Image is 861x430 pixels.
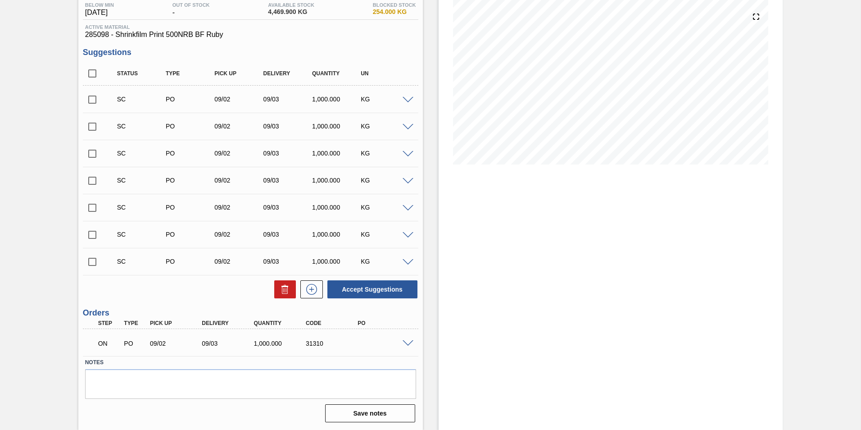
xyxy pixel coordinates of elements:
div: KG [358,177,413,184]
div: New suggestion [296,280,323,298]
div: Purchase order [163,231,218,238]
div: KG [358,231,413,238]
span: Active Material [85,24,416,30]
div: 09/03/2025 [261,231,316,238]
span: 254.000 KG [373,9,416,15]
div: Delivery [261,70,316,77]
div: - [170,2,212,17]
div: Pick up [148,320,206,326]
p: ON [98,340,121,347]
div: 09/03/2025 [261,204,316,211]
div: 09/02/2025 [212,258,267,265]
span: Out Of Stock [172,2,210,8]
div: Delivery [199,320,258,326]
div: Type [122,320,149,326]
div: Purchase order [163,204,218,211]
div: Suggestion Created [115,150,169,157]
div: Purchase order [122,340,149,347]
span: Below Min [85,2,114,8]
div: 09/03/2025 [261,258,316,265]
div: Suggestion Created [115,123,169,130]
div: Type [163,70,218,77]
div: KG [358,123,413,130]
div: Step [96,320,123,326]
div: 09/03/2025 [261,177,316,184]
div: 31310 [304,340,362,347]
div: 09/02/2025 [148,340,206,347]
div: KG [358,258,413,265]
div: 1,000.000 [310,258,364,265]
div: 09/02/2025 [212,96,267,103]
h3: Suggestions [83,48,418,57]
div: 09/02/2025 [212,123,267,130]
div: KG [358,96,413,103]
div: PO [355,320,413,326]
div: 09/02/2025 [212,177,267,184]
div: Purchase order [163,258,218,265]
span: Available Stock [268,2,314,8]
span: 4,469.900 KG [268,9,314,15]
div: Status [115,70,169,77]
div: Purchase order [163,123,218,130]
div: Purchase order [163,177,218,184]
div: Suggestion Created [115,258,169,265]
div: Purchase order [163,96,218,103]
div: 09/03/2025 [261,123,316,130]
div: 1,000.000 [310,96,364,103]
button: Accept Suggestions [327,280,417,298]
span: 285098 - Shrinkfilm Print 500NRB BF Ruby [85,31,416,39]
label: Notes [85,356,416,369]
div: Suggestion Created [115,204,169,211]
div: 09/03/2025 [261,96,316,103]
span: Blocked Stock [373,2,416,8]
div: Purchase order [163,150,218,157]
div: Suggestion Created [115,231,169,238]
div: Accept Suggestions [323,279,418,299]
div: 1,000.000 [252,340,310,347]
div: 1,000.000 [310,204,364,211]
div: 09/02/2025 [212,204,267,211]
div: 1,000.000 [310,123,364,130]
div: KG [358,150,413,157]
h3: Orders [83,308,418,318]
div: UN [358,70,413,77]
div: Code [304,320,362,326]
div: Pick up [212,70,267,77]
div: Quantity [252,320,310,326]
div: 09/03/2025 [261,150,316,157]
div: Quantity [310,70,364,77]
div: Delete Suggestions [270,280,296,298]
button: Save notes [325,404,415,422]
span: [DATE] [85,9,114,17]
div: Suggestion Created [115,96,169,103]
div: 1,000.000 [310,177,364,184]
div: 09/02/2025 [212,150,267,157]
div: 1,000.000 [310,150,364,157]
div: Suggestion Created [115,177,169,184]
div: 09/03/2025 [199,340,258,347]
div: 09/02/2025 [212,231,267,238]
div: KG [358,204,413,211]
div: Negotiating Order [96,334,123,353]
div: 1,000.000 [310,231,364,238]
